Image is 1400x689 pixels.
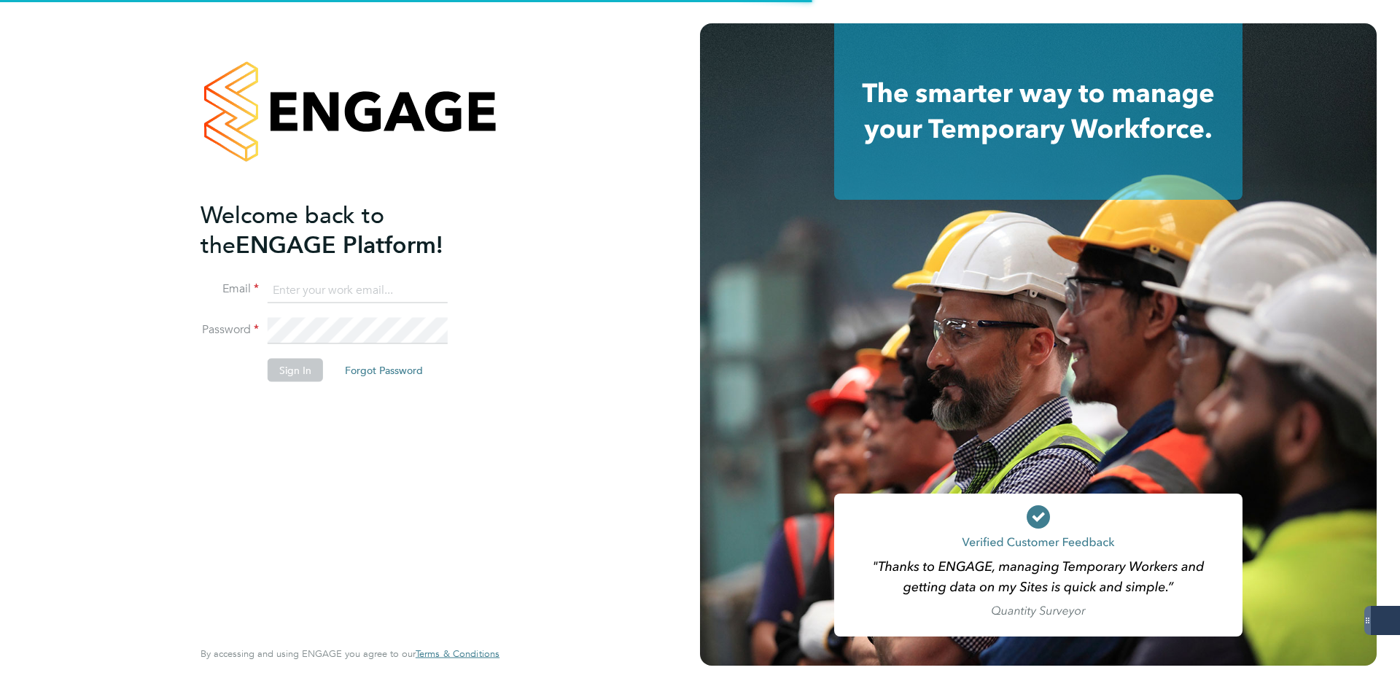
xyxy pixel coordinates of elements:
input: Enter your work email... [268,277,448,303]
span: By accessing and using ENGAGE you agree to our [201,647,499,660]
span: Welcome back to the [201,201,384,259]
label: Password [201,322,259,338]
label: Email [201,281,259,297]
a: Terms & Conditions [416,648,499,660]
h2: ENGAGE Platform! [201,200,485,260]
button: Sign In [268,359,323,382]
button: Forgot Password [333,359,435,382]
